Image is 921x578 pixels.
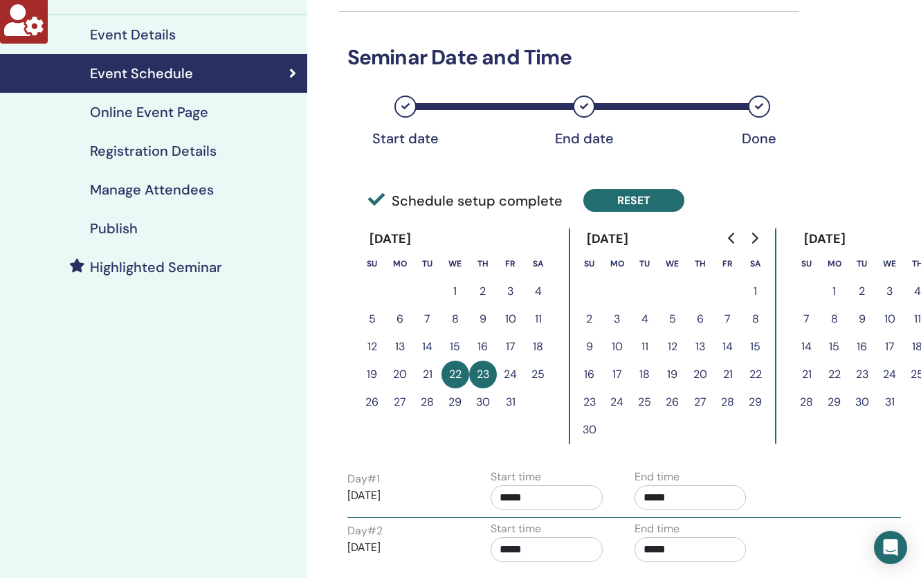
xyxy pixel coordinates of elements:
button: 26 [659,388,686,416]
button: 12 [659,333,686,361]
th: Monday [821,250,848,278]
th: Saturday [525,250,552,278]
h4: Registration Details [90,143,217,159]
button: 22 [441,361,469,388]
button: 21 [414,361,441,388]
button: 4 [631,305,659,333]
button: 20 [386,361,414,388]
button: 26 [358,388,386,416]
button: 31 [497,388,525,416]
button: 20 [686,361,714,388]
button: 6 [686,305,714,333]
th: Thursday [686,250,714,278]
button: 27 [386,388,414,416]
button: 11 [631,333,659,361]
button: 8 [441,305,469,333]
button: 14 [793,333,821,361]
button: 30 [848,388,876,416]
th: Saturday [742,250,769,278]
button: 23 [469,361,497,388]
button: 22 [742,361,769,388]
button: 19 [358,361,386,388]
button: 18 [525,333,552,361]
button: 3 [497,278,525,305]
button: 25 [525,361,552,388]
button: 1 [821,278,848,305]
button: 3 [603,305,631,333]
h3: Seminar Date and Time [339,45,799,70]
button: 2 [848,278,876,305]
button: Go to previous month [721,224,743,252]
button: 16 [469,333,497,361]
button: 2 [576,305,603,333]
th: Tuesday [631,250,659,278]
button: 1 [742,278,769,305]
p: [DATE] [347,539,459,556]
button: 12 [358,333,386,361]
button: 16 [576,361,603,388]
button: Reset [583,189,684,212]
button: 4 [525,278,552,305]
button: 23 [576,388,603,416]
button: 10 [603,333,631,361]
button: 14 [414,333,441,361]
button: 28 [714,388,742,416]
button: 29 [742,388,769,416]
label: Day # 1 [347,471,380,487]
button: 13 [686,333,714,361]
th: Sunday [793,250,821,278]
button: 7 [414,305,441,333]
label: Start time [491,469,541,485]
button: 3 [876,278,904,305]
button: 8 [821,305,848,333]
button: 10 [876,305,904,333]
th: Sunday [576,250,603,278]
button: 18 [631,361,659,388]
button: 31 [876,388,904,416]
th: Tuesday [848,250,876,278]
button: 21 [714,361,742,388]
span: Schedule setup complete [368,190,563,211]
th: Sunday [358,250,386,278]
div: Done [724,130,794,147]
button: 15 [441,333,469,361]
button: 14 [714,333,742,361]
th: Wednesday [659,250,686,278]
button: 28 [414,388,441,416]
button: 30 [469,388,497,416]
button: 9 [469,305,497,333]
button: 30 [576,416,603,444]
div: Start date [371,130,440,147]
button: 22 [821,361,848,388]
button: 21 [793,361,821,388]
button: 7 [793,305,821,333]
button: 24 [603,388,631,416]
button: 5 [659,305,686,333]
button: 17 [876,333,904,361]
th: Friday [714,250,742,278]
div: [DATE] [793,228,857,250]
h4: Highlighted Seminar [90,259,222,276]
button: 19 [659,361,686,388]
h4: Publish [90,220,138,237]
button: 17 [603,361,631,388]
th: Wednesday [441,250,469,278]
label: End time [635,469,680,485]
button: 24 [876,361,904,388]
button: 25 [631,388,659,416]
button: 13 [386,333,414,361]
th: Wednesday [876,250,904,278]
div: End date [549,130,619,147]
button: 9 [848,305,876,333]
label: Day # 2 [347,523,383,539]
h4: Online Event Page [90,104,208,120]
p: [DATE] [347,487,459,504]
h4: Manage Attendees [90,181,214,198]
th: Monday [603,250,631,278]
button: 9 [576,333,603,361]
button: 8 [742,305,769,333]
button: 7 [714,305,742,333]
button: 5 [358,305,386,333]
button: 29 [441,388,469,416]
button: 1 [441,278,469,305]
